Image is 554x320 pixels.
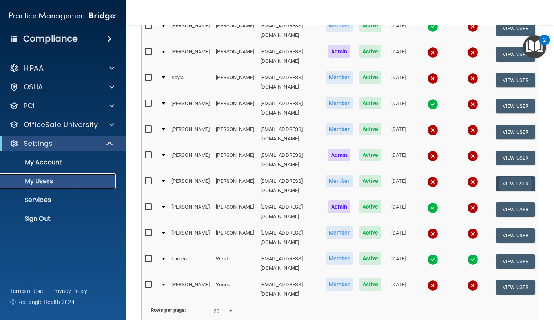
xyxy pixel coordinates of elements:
[385,147,412,173] td: [DATE]
[467,73,478,84] img: cross.ca9f0e7f.svg
[9,120,114,129] a: OfficeSafe University
[9,64,114,73] a: HIPAA
[257,18,323,44] td: [EMAIL_ADDRESS][DOMAIN_NAME]
[213,95,257,121] td: [PERSON_NAME]
[385,276,412,302] td: [DATE]
[496,73,535,87] button: View User
[168,69,213,95] td: Kayla
[213,69,257,95] td: [PERSON_NAME]
[213,121,257,147] td: [PERSON_NAME]
[24,120,98,129] p: OfficeSafe University
[24,139,53,148] p: Settings
[359,123,382,135] span: Active
[168,251,213,276] td: Lauren
[385,18,412,44] td: [DATE]
[168,225,213,251] td: [PERSON_NAME]
[168,173,213,199] td: [PERSON_NAME]
[427,125,438,136] img: cross.ca9f0e7f.svg
[10,298,75,306] span: Ⓒ Rectangle Health 2024
[359,97,382,109] span: Active
[359,278,382,291] span: Active
[467,176,478,187] img: cross.ca9f0e7f.svg
[257,251,323,276] td: [EMAIL_ADDRESS][DOMAIN_NAME]
[359,19,382,32] span: Active
[359,71,382,84] span: Active
[496,254,535,269] button: View User
[257,276,323,302] td: [EMAIL_ADDRESS][DOMAIN_NAME]
[427,99,438,110] img: tick.e7d51cea.svg
[328,200,351,213] span: Admin
[418,264,545,296] iframe: Drift Widget Chat Controller
[359,149,382,161] span: Active
[24,64,44,73] p: HIPAA
[5,215,112,223] p: Sign Out
[5,158,112,166] p: My Account
[359,226,382,239] span: Active
[24,82,43,92] p: OSHA
[326,19,353,32] span: Member
[257,121,323,147] td: [EMAIL_ADDRESS][DOMAIN_NAME]
[523,35,546,58] button: Open Resource Center, 2 new notifications
[168,276,213,302] td: [PERSON_NAME]
[326,97,353,109] span: Member
[24,101,35,111] p: PCI
[385,199,412,225] td: [DATE]
[168,121,213,147] td: [PERSON_NAME]
[427,176,438,187] img: cross.ca9f0e7f.svg
[385,225,412,251] td: [DATE]
[359,45,382,58] span: Active
[9,82,114,92] a: OSHA
[151,307,186,313] b: Rows per page:
[168,95,213,121] td: [PERSON_NAME]
[52,287,87,295] a: Privacy Policy
[10,287,43,295] a: Terms of Use
[326,71,353,84] span: Member
[257,95,323,121] td: [EMAIL_ADDRESS][DOMAIN_NAME]
[467,99,478,110] img: cross.ca9f0e7f.svg
[359,252,382,265] span: Active
[467,151,478,162] img: cross.ca9f0e7f.svg
[5,196,112,204] p: Services
[213,147,257,173] td: [PERSON_NAME]
[326,278,353,291] span: Member
[213,199,257,225] td: [PERSON_NAME]
[427,254,438,265] img: tick.e7d51cea.svg
[496,21,535,36] button: View User
[467,228,478,239] img: cross.ca9f0e7f.svg
[9,139,114,148] a: Settings
[467,254,478,265] img: tick.e7d51cea.svg
[257,69,323,95] td: [EMAIL_ADDRESS][DOMAIN_NAME]
[467,47,478,58] img: cross.ca9f0e7f.svg
[257,44,323,69] td: [EMAIL_ADDRESS][DOMAIN_NAME]
[385,173,412,199] td: [DATE]
[496,99,535,113] button: View User
[496,125,535,139] button: View User
[427,151,438,162] img: cross.ca9f0e7f.svg
[467,125,478,136] img: cross.ca9f0e7f.svg
[467,21,478,32] img: cross.ca9f0e7f.svg
[257,225,323,251] td: [EMAIL_ADDRESS][DOMAIN_NAME]
[427,202,438,213] img: tick.e7d51cea.svg
[9,8,116,24] img: PMB logo
[496,151,535,165] button: View User
[385,121,412,147] td: [DATE]
[326,226,353,239] span: Member
[326,252,353,265] span: Member
[257,199,323,225] td: [EMAIL_ADDRESS][DOMAIN_NAME]
[385,95,412,121] td: [DATE]
[213,44,257,69] td: [PERSON_NAME]
[5,177,112,185] p: My Users
[213,276,257,302] td: Young
[9,101,114,111] a: PCI
[496,176,535,191] button: View User
[326,123,353,135] span: Member
[359,175,382,187] span: Active
[385,69,412,95] td: [DATE]
[23,33,78,44] h4: Compliance
[257,173,323,199] td: [EMAIL_ADDRESS][DOMAIN_NAME]
[427,47,438,58] img: cross.ca9f0e7f.svg
[496,202,535,217] button: View User
[427,73,438,84] img: cross.ca9f0e7f.svg
[328,45,351,58] span: Admin
[543,40,546,50] div: 2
